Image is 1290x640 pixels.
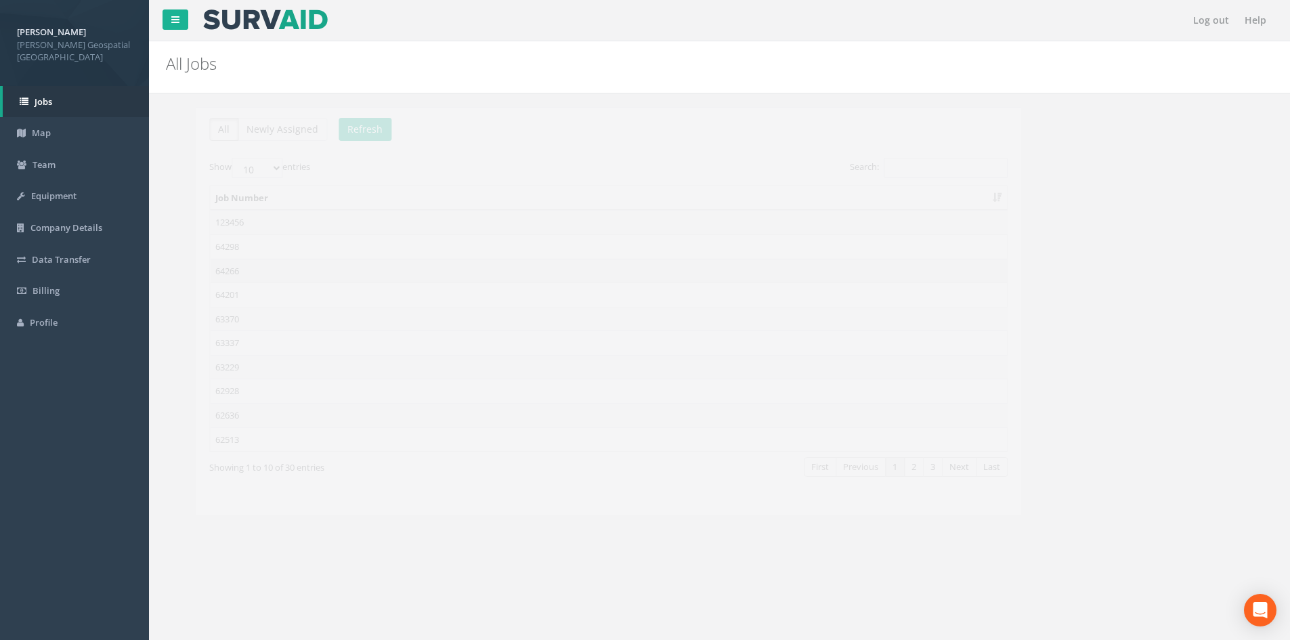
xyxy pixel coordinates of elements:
span: Profile [30,316,58,328]
span: Billing [33,284,60,297]
span: Equipment [31,190,77,202]
td: 63337 [180,330,977,355]
td: 64298 [180,234,977,259]
a: Jobs [3,86,149,118]
span: Data Transfer [32,253,91,265]
div: Open Intercom Messenger [1244,594,1276,626]
th: Job Number: activate to sort column ascending [180,186,977,211]
span: Company Details [30,221,102,234]
span: Jobs [35,95,52,108]
a: 1 [855,457,875,477]
td: 62928 [180,379,977,403]
span: Team [33,158,56,171]
td: 62636 [180,403,977,427]
td: 62513 [180,427,977,452]
a: Previous [806,457,856,477]
a: 2 [874,457,894,477]
label: Search: [820,158,978,178]
button: Refresh [309,118,362,141]
strong: [PERSON_NAME] [17,26,86,38]
span: Map [32,127,51,139]
select: Showentries [202,158,253,178]
div: Showing 1 to 10 of 30 entries [179,456,500,474]
td: 63229 [180,355,977,379]
h2: All Jobs [166,55,1085,72]
a: [PERSON_NAME] [PERSON_NAME] Geospatial [GEOGRAPHIC_DATA] [17,22,132,64]
button: All [179,118,209,141]
span: [PERSON_NAME] Geospatial [GEOGRAPHIC_DATA] [17,39,132,64]
label: Show entries [179,158,280,178]
td: 63370 [180,307,977,331]
a: First [774,457,807,477]
a: Last [946,457,978,477]
button: Newly Assigned [208,118,297,141]
td: 64266 [180,259,977,283]
td: 64201 [180,282,977,307]
a: 3 [893,457,913,477]
td: 123456 [180,210,977,234]
input: Search: [854,158,978,178]
a: Next [912,457,947,477]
